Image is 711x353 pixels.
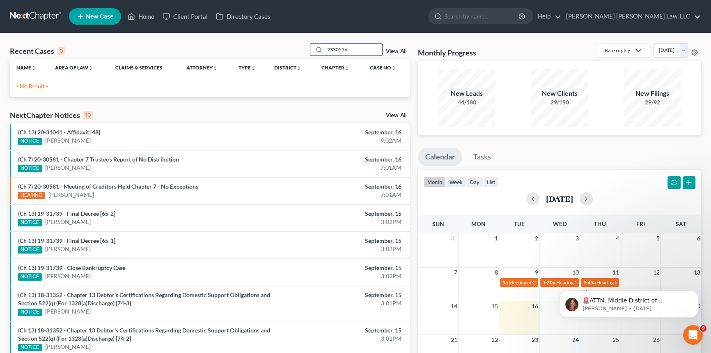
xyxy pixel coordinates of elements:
[279,182,401,191] div: September, 16
[325,44,382,55] input: Search by name...
[279,136,401,145] div: 9:02AM
[424,176,446,187] button: month
[279,335,401,343] div: 3:01PM
[450,301,458,311] span: 14
[656,233,661,243] span: 5
[494,268,499,277] span: 8
[55,65,93,71] a: Area of Lawunfold_more
[18,246,42,254] div: NOTICE
[88,66,93,71] i: unfold_more
[279,155,401,164] div: September, 16
[31,66,36,71] i: unfold_more
[251,66,256,71] i: unfold_more
[418,148,462,166] a: Calendar
[124,9,158,24] a: Home
[453,268,458,277] span: 7
[212,9,275,24] a: Directory Cases
[636,220,645,227] span: Fri
[391,66,396,71] i: unfold_more
[531,335,539,345] span: 23
[321,65,349,71] a: Chapterunfold_more
[279,245,401,253] div: 3:02PM
[575,233,580,243] span: 3
[18,156,179,163] a: (Ch 7) 20-30581 - Chapter 7 Trustee's Report of No Distribution
[543,279,555,286] span: 1:30p
[18,344,42,351] div: NOTICE
[279,128,401,136] div: September, 16
[18,309,42,316] div: NOTICE
[279,291,401,299] div: September, 15
[279,326,401,335] div: September, 15
[344,66,349,71] i: unfold_more
[86,14,113,20] span: New Case
[466,148,498,166] a: Tasks
[18,273,42,281] div: NOTICE
[534,9,561,24] a: Help
[239,65,256,71] a: Typeunfold_more
[18,192,45,199] div: HEARING
[615,233,620,243] span: 4
[386,113,406,118] a: View All
[446,176,466,187] button: week
[279,210,401,218] div: September, 15
[652,335,661,345] span: 26
[370,65,396,71] a: Case Nounfold_more
[502,279,508,286] span: 9a
[18,165,42,172] div: NOTICE
[213,66,218,71] i: unfold_more
[534,268,539,277] span: 9
[16,65,36,71] a: Nameunfold_more
[571,268,580,277] span: 10
[624,89,681,98] div: New Filings
[693,268,701,277] span: 13
[18,210,115,217] a: (Ch 13) 19-31739 - Final Decree [65-2]
[445,9,520,24] input: Search by name...
[158,9,212,24] a: Client Portal
[83,111,93,119] div: 10
[18,138,42,145] div: NOTICE
[509,279,600,286] span: Meeting of Creditors for [PERSON_NAME]
[45,164,91,172] a: [PERSON_NAME]
[57,47,65,55] div: 0
[10,110,93,120] div: NextChapter Notices
[109,59,180,76] th: Claims & Services
[18,327,270,342] a: (Ch 13) 18-31352 - Chapter 13 Debtor's Certifications Regarding Domestic Support Obligations and ...
[274,65,301,71] a: Districtunfold_more
[612,335,620,345] span: 25
[279,218,401,226] div: 3:02PM
[48,191,94,199] a: [PERSON_NAME]
[546,194,573,203] h2: [DATE]
[605,47,630,54] div: Bankruptcy
[491,335,499,345] span: 22
[432,220,444,227] span: Sun
[279,237,401,245] div: September, 15
[296,66,301,71] i: unfold_more
[676,220,686,227] span: Sat
[279,164,401,172] div: 7:01AM
[494,233,499,243] span: 1
[450,233,458,243] span: 31
[483,176,499,187] button: list
[45,272,91,280] a: [PERSON_NAME]
[531,301,539,311] span: 16
[683,325,703,345] iframe: Intercom live chat
[438,89,495,98] div: New Leads
[386,48,406,54] a: View All
[18,237,115,244] a: (Ch 13) 19-31739 - Final Decree [65-1]
[466,176,483,187] button: day
[652,268,661,277] span: 12
[45,307,91,316] a: [PERSON_NAME]
[624,98,681,106] div: 29/92
[594,220,606,227] span: Thu
[18,219,42,226] div: NOTICE
[279,272,401,280] div: 3:02PM
[471,220,486,227] span: Mon
[45,136,91,145] a: [PERSON_NAME]
[45,218,91,226] a: [PERSON_NAME]
[279,299,401,307] div: 3:01PM
[547,273,711,331] iframe: Intercom notifications message
[18,129,100,136] a: (Ch 13) 20-31041 - Affidavit [48]
[418,48,476,58] h3: Monthly Progress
